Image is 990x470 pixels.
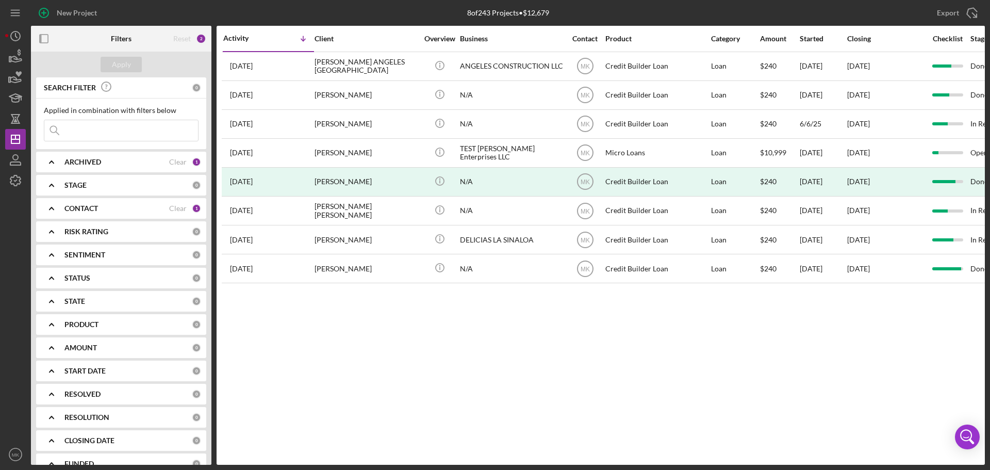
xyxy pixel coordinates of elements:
div: Client [315,35,418,43]
b: RISK RATING [64,228,108,236]
b: RESOLVED [64,390,101,398]
text: MK [581,179,590,186]
div: ANGELES CONSTRUCTION LLC [460,53,563,80]
div: Loan [711,226,759,253]
div: [PERSON_NAME] [315,110,418,138]
div: 0 [192,436,201,445]
div: Export [937,3,959,23]
b: SENTIMENT [64,251,105,259]
div: Credit Builder Loan [605,226,708,253]
div: Clear [169,204,187,213]
div: Amount [760,35,799,43]
div: [DATE] [800,53,846,80]
text: MK [581,207,590,215]
b: STAGE [64,181,87,189]
div: 0 [192,320,201,329]
div: New Project [57,3,97,23]
div: [PERSON_NAME] ANGELES [GEOGRAPHIC_DATA] [315,53,418,80]
div: [PERSON_NAME] [315,226,418,253]
div: [DATE] [800,255,846,282]
div: Applied in combination with filters below [44,106,199,115]
time: 2025-06-06 18:12 [230,120,253,128]
time: [DATE] [847,119,870,128]
b: SEARCH FILTER [44,84,96,92]
time: [DATE] [847,206,870,215]
div: DELICIAS LA SINALOA [460,226,563,253]
div: Micro Loans [605,139,708,167]
b: PRODUCT [64,320,98,329]
div: Loan [711,168,759,196]
time: 2025-04-01 16:14 [230,265,253,273]
div: $240 [760,255,799,282]
div: $10,999 [760,139,799,167]
div: 1 [192,204,201,213]
div: $240 [760,82,799,109]
div: Credit Builder Loan [605,53,708,80]
div: Overview [420,35,459,43]
div: [DATE] [847,177,870,186]
div: $240 [760,53,799,80]
b: ARCHIVED [64,158,101,166]
div: [PERSON_NAME] [315,168,418,196]
time: [DATE] [847,90,870,99]
div: Business [460,35,563,43]
button: Apply [101,57,142,72]
div: [DATE] [800,139,846,167]
div: Credit Builder Loan [605,110,708,138]
b: CLOSING DATE [64,436,114,445]
div: [PERSON_NAME] [PERSON_NAME] [315,197,418,224]
time: 2025-06-18 16:12 [230,91,253,99]
b: STATUS [64,274,90,282]
div: 6/6/25 [800,110,846,138]
div: Closing [847,35,925,43]
text: MK [581,92,590,99]
b: START DATE [64,367,106,375]
div: N/A [460,168,563,196]
text: MK [12,452,20,458]
div: 0 [192,366,201,376]
div: [DATE] [800,168,846,196]
div: Loan [711,197,759,224]
time: 2025-07-01 01:39 [230,62,253,70]
div: Clear [169,158,187,166]
div: N/A [460,82,563,109]
text: MK [581,236,590,244]
time: 2025-04-21 22:34 [230,206,253,215]
button: MK [5,444,26,465]
b: STATE [64,297,85,305]
time: 2025-04-29 18:38 [230,177,253,186]
div: [DATE] [800,197,846,224]
div: Contact [566,35,604,43]
div: Checklist [926,35,969,43]
b: RESOLUTION [64,413,109,422]
div: [DATE] [800,226,846,253]
div: 0 [192,227,201,236]
div: 0 [192,413,201,422]
div: $240 [760,197,799,224]
div: Loan [711,110,759,138]
div: Apply [112,57,131,72]
div: [PERSON_NAME] [315,255,418,282]
b: CONTACT [64,204,98,213]
div: Started [800,35,846,43]
div: N/A [460,197,563,224]
div: 0 [192,273,201,283]
div: Loan [711,139,759,167]
div: Loan [711,53,759,80]
button: Export [927,3,985,23]
text: MK [581,265,590,272]
div: Activity [223,34,269,42]
div: Credit Builder Loan [605,197,708,224]
time: 2025-05-27 17:12 [230,149,253,157]
time: 2025-04-12 17:15 [230,236,253,244]
time: [DATE] [847,61,870,70]
button: New Project [31,3,107,23]
div: 0 [192,181,201,190]
b: AMOUNT [64,344,97,352]
div: Credit Builder Loan [605,255,708,282]
div: Category [711,35,759,43]
div: Reset [173,35,191,43]
div: TEST [PERSON_NAME] Enterprises LLC [460,139,563,167]
div: Product [605,35,708,43]
div: [PERSON_NAME] [315,82,418,109]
